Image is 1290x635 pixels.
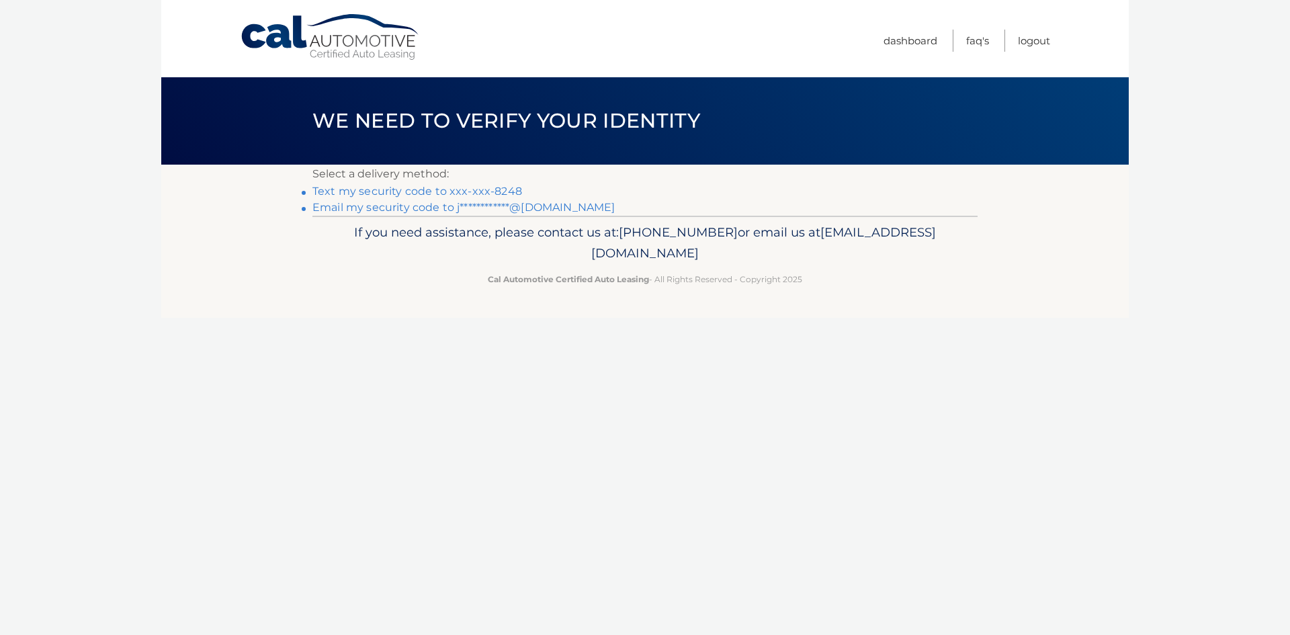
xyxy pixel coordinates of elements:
[321,272,969,286] p: - All Rights Reserved - Copyright 2025
[1018,30,1050,52] a: Logout
[488,274,649,284] strong: Cal Automotive Certified Auto Leasing
[312,165,978,183] p: Select a delivery method:
[884,30,937,52] a: Dashboard
[240,13,421,61] a: Cal Automotive
[312,185,522,198] a: Text my security code to xxx-xxx-8248
[966,30,989,52] a: FAQ's
[312,108,700,133] span: We need to verify your identity
[619,224,738,240] span: [PHONE_NUMBER]
[321,222,969,265] p: If you need assistance, please contact us at: or email us at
